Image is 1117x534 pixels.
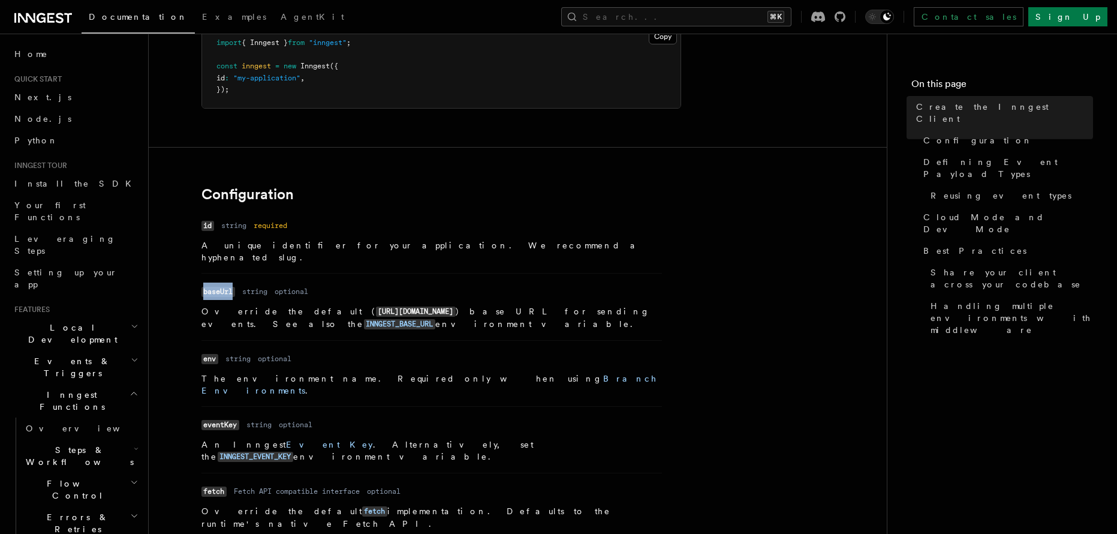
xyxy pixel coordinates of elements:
[201,287,235,297] code: baseUrl
[914,7,1023,26] a: Contact sales
[767,11,784,23] kbd: ⌘K
[10,317,141,350] button: Local Development
[234,487,360,496] dd: Fetch API compatible interface
[10,350,141,384] button: Events & Triggers
[21,444,134,468] span: Steps & Workflows
[14,268,118,289] span: Setting up your app
[926,185,1093,206] a: Reusing event types
[216,74,225,82] span: id
[10,194,141,228] a: Your first Functions
[201,420,239,430] code: eventKey
[242,62,271,70] span: inngest
[926,262,1093,295] a: Share your client across your codebase
[926,295,1093,341] a: Handling multiple environments with middleware
[288,38,305,47] span: from
[362,506,387,516] a: fetch
[201,439,662,463] p: An Inngest . Alternatively, set the environment variable.
[10,228,141,262] a: Leveraging Steps
[14,234,116,256] span: Leveraging Steps
[10,262,141,295] a: Setting up your app
[10,86,141,108] a: Next.js
[21,418,141,439] a: Overview
[919,130,1093,151] a: Configuration
[10,74,62,84] span: Quick start
[201,374,657,395] a: Branch Environments
[911,77,1093,96] h4: On this page
[923,211,1093,235] span: Cloud Mode and Dev Mode
[221,221,246,230] dd: string
[10,161,67,170] span: Inngest tour
[201,186,294,203] a: Configuration
[931,300,1093,336] span: Handling multiple environments with middleware
[14,92,71,102] span: Next.js
[202,12,266,22] span: Examples
[225,74,229,82] span: :
[216,38,242,47] span: import
[330,62,338,70] span: ({
[919,240,1093,262] a: Best Practices
[1028,7,1107,26] a: Sign Up
[195,4,273,32] a: Examples
[865,10,894,24] button: Toggle dark mode
[300,74,305,82] span: ,
[14,136,58,145] span: Python
[233,74,300,82] span: "my-application"
[254,221,287,230] dd: required
[275,62,279,70] span: =
[242,287,267,296] dd: string
[923,245,1026,257] span: Best Practices
[364,319,435,329] a: INNGEST_BASE_URL
[216,62,237,70] span: const
[201,373,662,397] p: The environment name. Required only when using .
[300,62,330,70] span: Inngest
[919,206,1093,240] a: Cloud Mode and Dev Mode
[10,389,130,413] span: Inngest Functions
[347,38,351,47] span: ;
[82,4,195,34] a: Documentation
[275,287,308,296] dd: optional
[376,307,456,317] code: [URL][DOMAIN_NAME]
[14,114,71,124] span: Node.js
[89,12,188,22] span: Documentation
[14,179,139,188] span: Install the SDK
[273,4,351,32] a: AgentKit
[10,108,141,130] a: Node.js
[561,7,791,26] button: Search...⌘K
[201,505,662,530] p: Override the default implementation. Defaults to the runtime's native Fetch API.
[14,48,48,60] span: Home
[201,239,662,263] p: A unique identifier for your application. We recommend a hyphenated slug.
[309,38,347,47] span: "inngest"
[919,151,1093,185] a: Defining Event Payload Types
[649,29,677,44] button: Copy
[367,487,401,496] dd: optional
[21,439,141,473] button: Steps & Workflows
[923,134,1032,146] span: Configuration
[931,266,1093,290] span: Share your client across your codebase
[225,354,251,364] dd: string
[26,424,149,433] span: Overview
[201,487,227,497] code: fetch
[218,452,293,462] code: INNGEST_EVENT_KEY
[916,101,1093,125] span: Create the Inngest Client
[258,354,291,364] dd: optional
[284,62,296,70] span: new
[931,190,1071,202] span: Reusing event types
[10,305,50,314] span: Features
[14,200,86,222] span: Your first Functions
[279,420,312,430] dd: optional
[201,305,662,331] p: Override the default ( ) base URL for sending events. See also the environment variable.
[216,85,229,94] span: });
[281,12,344,22] span: AgentKit
[911,96,1093,130] a: Create the Inngest Client
[21,473,141,506] button: Flow Control
[246,420,272,430] dd: string
[10,384,141,418] button: Inngest Functions
[10,130,141,151] a: Python
[201,221,214,231] code: id
[242,38,288,47] span: { Inngest }
[10,43,141,65] a: Home
[10,355,131,379] span: Events & Triggers
[10,322,131,346] span: Local Development
[201,354,218,364] code: env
